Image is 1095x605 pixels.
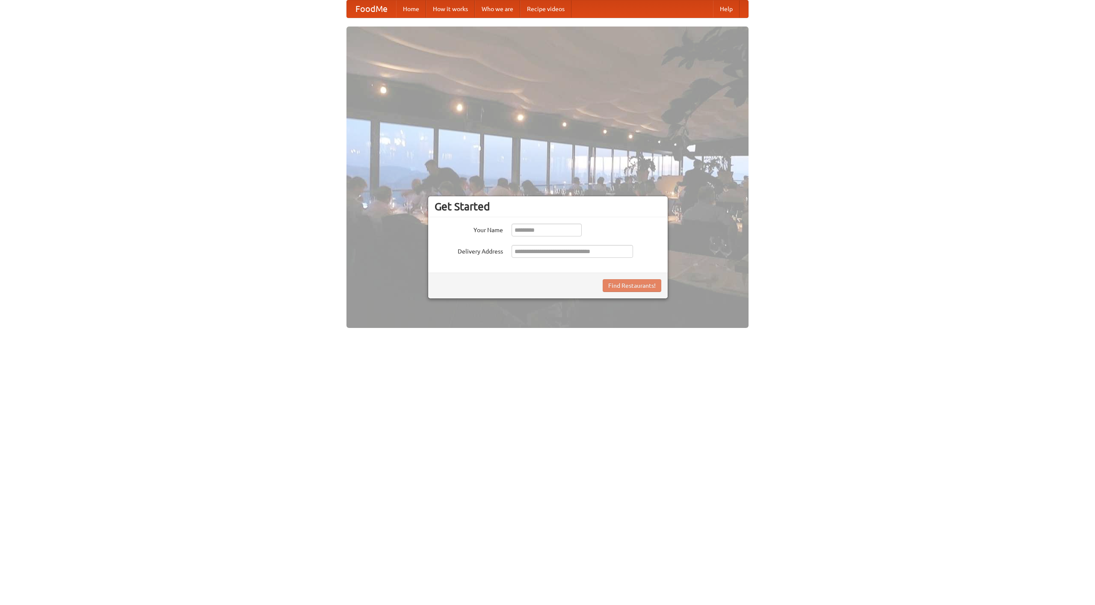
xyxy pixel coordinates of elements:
a: Help [713,0,740,18]
a: Who we are [475,0,520,18]
label: Your Name [435,224,503,234]
a: FoodMe [347,0,396,18]
label: Delivery Address [435,245,503,256]
a: How it works [426,0,475,18]
h3: Get Started [435,200,661,213]
a: Recipe videos [520,0,571,18]
a: Home [396,0,426,18]
button: Find Restaurants! [603,279,661,292]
